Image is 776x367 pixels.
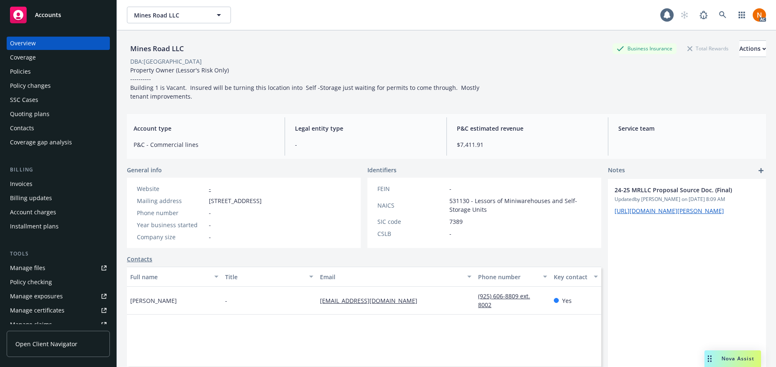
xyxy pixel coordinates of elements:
span: [STREET_ADDRESS] [209,196,262,205]
a: Quoting plans [7,107,110,121]
div: Website [137,184,206,193]
span: $7,411.91 [457,140,598,149]
button: Mines Road LLC [127,7,231,23]
a: - [209,185,211,193]
a: [EMAIL_ADDRESS][DOMAIN_NAME] [320,297,424,305]
a: Switch app [734,7,750,23]
span: Yes [562,296,572,305]
a: Invoices [7,177,110,191]
a: Contacts [127,255,152,263]
div: Year business started [137,221,206,229]
div: Manage files [10,261,45,275]
a: Coverage [7,51,110,64]
div: Manage exposures [10,290,63,303]
div: Company size [137,233,206,241]
div: CSLB [377,229,446,238]
span: [PERSON_NAME] [130,296,177,305]
span: Open Client Navigator [15,340,77,348]
button: Title [222,267,317,287]
div: Contacts [10,122,34,135]
span: - [209,208,211,217]
div: Mines Road LLC [127,43,187,54]
span: Mines Road LLC [134,11,206,20]
div: Full name [130,273,209,281]
div: Mailing address [137,196,206,205]
span: General info [127,166,162,174]
span: - [295,140,436,149]
div: SIC code [377,217,446,226]
a: Manage certificates [7,304,110,317]
div: Drag to move [704,350,715,367]
div: Quoting plans [10,107,50,121]
a: Account charges [7,206,110,219]
a: Contacts [7,122,110,135]
a: Start snowing [676,7,693,23]
span: Identifiers [367,166,397,174]
a: Manage claims [7,318,110,331]
a: Coverage gap analysis [7,136,110,149]
button: Full name [127,267,222,287]
span: - [449,184,451,193]
div: Overview [10,37,36,50]
span: 24-25 MRLLC Proposal Source Doc. (Final) [615,186,738,194]
span: Legal entity type [295,124,436,133]
span: Updated by [PERSON_NAME] on [DATE] 8:09 AM [615,196,759,203]
a: add [756,166,766,176]
span: Accounts [35,12,61,18]
span: - [449,229,451,238]
span: 7389 [449,217,463,226]
span: - [209,233,211,241]
div: Policy checking [10,275,52,289]
a: Policy changes [7,79,110,92]
span: P&C estimated revenue [457,124,598,133]
a: Accounts [7,3,110,27]
div: Account charges [10,206,56,219]
div: Business Insurance [612,43,677,54]
div: DBA: [GEOGRAPHIC_DATA] [130,57,202,66]
div: Policy changes [10,79,51,92]
div: FEIN [377,184,446,193]
span: P&C - Commercial lines [134,140,275,149]
div: Coverage [10,51,36,64]
div: Key contact [554,273,589,281]
span: Nova Assist [721,355,754,362]
a: Manage files [7,261,110,275]
a: Report a Bug [695,7,712,23]
div: NAICS [377,201,446,210]
div: Tools [7,250,110,258]
div: Title [225,273,304,281]
div: Email [320,273,462,281]
div: Manage certificates [10,304,64,317]
button: Email [317,267,475,287]
div: Actions [739,41,766,57]
a: Billing updates [7,191,110,205]
span: Notes [608,166,625,176]
a: Manage exposures [7,290,110,303]
div: SSC Cases [10,93,38,107]
div: Billing [7,166,110,174]
span: Property Owner (Lessor's Risk Only) ---------- Building 1 is Vacant. Insured will be turning this... [130,66,481,100]
span: - [209,221,211,229]
div: Coverage gap analysis [10,136,72,149]
div: Policies [10,65,31,78]
a: Installment plans [7,220,110,233]
div: Phone number [478,273,538,281]
span: Service team [618,124,759,133]
button: Nova Assist [704,350,761,367]
span: Account type [134,124,275,133]
div: Phone number [137,208,206,217]
button: Key contact [550,267,601,287]
div: 24-25 MRLLC Proposal Source Doc. (Final)Updatedby [PERSON_NAME] on [DATE] 8:09 AM[URL][DOMAIN_NAM... [608,179,766,222]
a: Overview [7,37,110,50]
span: 531130 - Lessors of Miniwarehouses and Self-Storage Units [449,196,591,214]
a: [URL][DOMAIN_NAME][PERSON_NAME] [615,207,724,215]
button: Phone number [475,267,550,287]
div: Invoices [10,177,32,191]
div: Total Rewards [683,43,733,54]
div: Billing updates [10,191,52,205]
span: - [225,296,227,305]
img: photo [753,8,766,22]
a: (925) 606-8809 ext. 8002 [478,292,530,309]
div: Installment plans [10,220,59,233]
